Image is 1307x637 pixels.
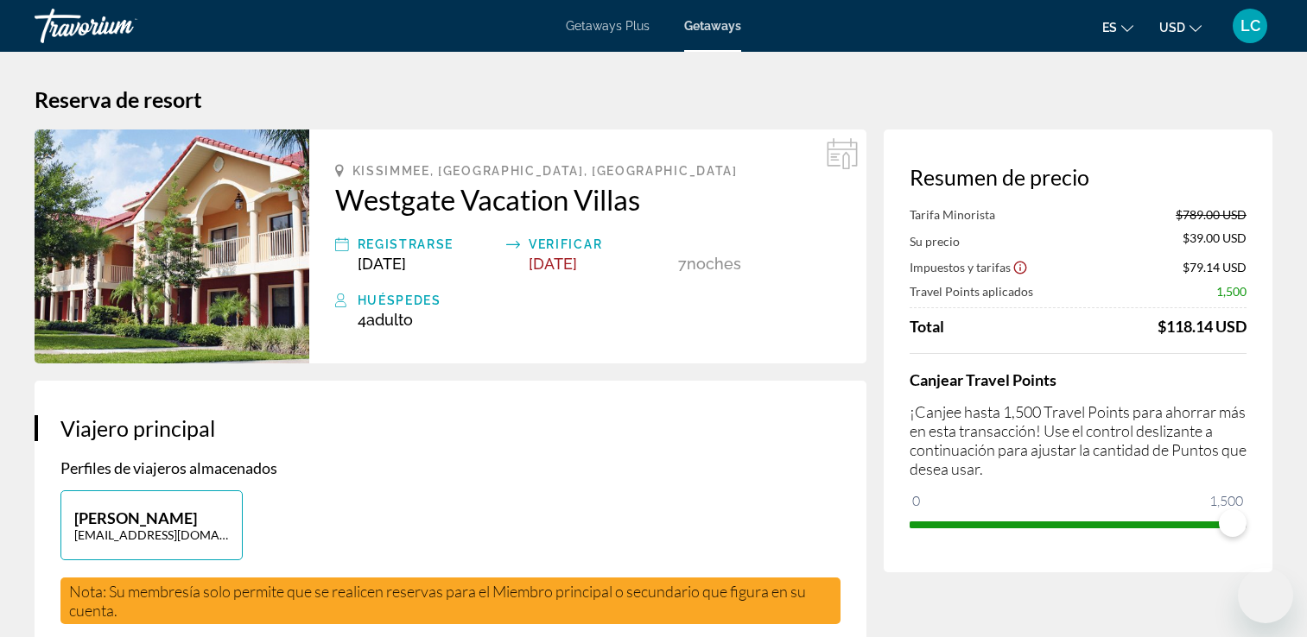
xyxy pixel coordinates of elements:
h3: Viajero principal [60,415,841,441]
span: noches [687,255,741,273]
p: [EMAIL_ADDRESS][DOMAIN_NAME] [74,527,229,542]
span: USD [1159,21,1185,35]
span: Travel Points aplicados [910,284,1033,299]
a: Travorium [35,3,207,48]
iframe: Button to launch messaging window [1238,568,1293,623]
span: 4 [358,311,413,329]
h4: Canjear Travel Points [910,370,1247,389]
a: Westgate Vacation Villas [335,182,841,217]
span: $39.00 USD [1183,230,1247,249]
span: es [1102,21,1117,35]
div: Verificar [529,234,669,255]
p: Perfiles de viajeros almacenados [60,458,841,477]
span: $789.00 USD [1176,207,1247,222]
button: User Menu [1228,8,1272,44]
p: ¡Canjee hasta 1,500 Travel Points para ahorrar más en esta transacción! Use el control deslizante... [910,402,1247,478]
div: Huéspedes [358,290,841,311]
span: LC [1240,17,1260,35]
span: Impuestos y tarifas [910,260,1011,274]
span: [DATE] [358,255,406,273]
span: Tarifa Minorista [910,207,995,222]
button: Show Taxes and Fees breakdown [910,258,1028,275]
span: 1,500 [1207,490,1246,511]
h1: Reserva de resort [35,86,1272,112]
span: ngx-slider [1219,509,1247,537]
span: Adulto [366,311,413,329]
a: Getaways [684,19,741,33]
h3: Resumen de precio [910,164,1247,190]
span: 1,500 [1216,284,1247,299]
span: 7 [678,255,687,273]
span: Kissimmee, [GEOGRAPHIC_DATA], [GEOGRAPHIC_DATA] [352,164,738,178]
span: 0 [910,490,923,511]
button: [PERSON_NAME][EMAIL_ADDRESS][DOMAIN_NAME] [60,490,243,560]
div: Registrarse [358,234,498,255]
span: Su precio [910,234,960,249]
span: [DATE] [529,255,577,273]
span: $79.14 USD [1183,260,1247,274]
p: [PERSON_NAME] [74,508,229,527]
span: Nota: Su membresía solo permite que se realicen reservas para el Miembro principal o secundario q... [69,582,806,620]
button: Change language [1102,15,1133,40]
span: Total [910,317,944,336]
a: Getaways Plus [566,19,650,33]
div: $118.14 USD [1158,317,1247,336]
ngx-slider: ngx-slider [910,521,1247,525]
button: Change currency [1159,15,1202,40]
button: Show Taxes and Fees disclaimer [1012,259,1028,274]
